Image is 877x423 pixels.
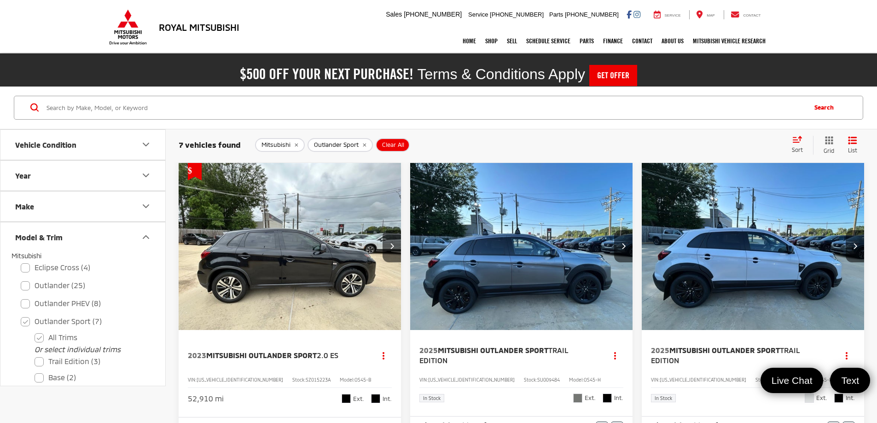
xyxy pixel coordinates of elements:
[188,377,197,382] span: VIN:
[419,346,438,354] span: 2025
[140,201,151,212] div: Make
[846,394,855,402] span: Int.
[787,136,813,154] button: Select sort value
[178,163,402,330] a: 2023 Mitsubishi Outlander Sport 2.0 ES2023 Mitsubishi Outlander Sport 2.0 ES2023 Mitsubishi Outla...
[35,370,145,386] label: Base (2)
[836,374,864,387] span: Text
[371,394,380,403] span: Black
[669,346,780,354] span: Mitsubishi Outlander Sport
[767,374,817,387] span: Live Chat
[107,9,149,45] img: Mitsubishi
[641,163,865,331] img: 2025 Mitsubishi Outlander Sport Trail Edition
[308,138,373,152] button: remove Outlander%20Sport
[382,141,404,149] span: Clear All
[410,163,633,331] img: 2025 Mitsubishi Outlander Sport Trail Edition
[792,146,803,153] span: Sort
[830,368,870,393] a: Text
[410,163,633,330] a: 2025 Mitsubishi Outlander Sport Trail Edition2025 Mitsubishi Outlander Sport Trail Edition2025 Mi...
[651,377,660,382] span: VIN:
[353,394,364,403] span: Ext.
[423,396,441,400] span: In Stock
[573,394,582,403] span: Mercury Gray Metallic
[755,377,769,382] span: Stock:
[627,29,657,52] a: Contact
[724,10,768,19] a: Contact
[841,136,864,155] button: List View
[689,10,721,19] a: Map
[614,394,623,402] span: Int.
[834,394,843,403] span: Black
[468,11,488,18] span: Service
[240,68,413,81] h2: $500 off your next purchase!
[651,346,800,365] span: Trail Edition
[21,296,145,312] label: Outlander PHEV (8)
[584,377,601,382] span: OS45-H
[549,11,563,18] span: Parts
[627,11,632,18] a: Facebook: Click to visit our Facebook page
[188,350,366,360] a: 2023Mitsubishi Outlander Sport2.0 ES
[805,394,814,403] span: White Diamond
[35,330,145,346] label: All Trims
[614,230,633,262] button: Next image
[458,29,481,52] a: Home
[188,163,202,180] span: Get Price Drop Alert
[292,377,306,382] span: Stock:
[317,351,338,359] span: 2.0 ES
[35,345,121,353] i: Or select individual trims
[314,141,359,149] span: Outlander Sport
[206,351,317,359] span: Mitsubishi Outlander Sport
[598,29,627,52] a: Finance
[342,394,351,403] span: Labrador Black Pearl
[743,13,761,17] span: Contact
[707,13,714,17] span: Map
[21,313,145,330] label: Outlander Sport (7)
[522,29,575,52] a: Schedule Service: Opens in a new tab
[15,233,63,242] div: Model & Trim
[657,29,688,52] a: About Us
[665,13,681,17] span: Service
[537,377,560,382] span: SU009484
[140,170,151,181] div: Year
[383,352,384,359] span: dropdown dots
[575,29,598,52] a: Parts: Opens in a new tab
[179,140,241,149] span: 7 vehicles found
[647,10,688,19] a: Service
[261,141,290,149] span: Mitsubishi
[354,377,371,382] span: OS45-B
[0,222,166,252] button: Model & TrimModel & Trim
[35,353,145,370] label: Trail Edition (3)
[761,368,824,393] a: Live Chat
[376,138,410,152] button: Clear All
[197,377,283,382] span: [US_VEHICLE_IDENTIFICATION_NUMBER]
[15,140,76,149] div: Vehicle Condition
[614,352,616,359] span: dropdown dots
[438,346,548,354] span: Mitsubishi Outlander Sport
[140,232,151,243] div: Model & Trim
[12,252,41,260] span: Mitsubishi
[655,396,672,400] span: In Stock
[569,377,584,382] span: Model:
[813,136,841,155] button: Grid View
[188,351,206,359] span: 2023
[15,171,31,180] div: Year
[660,377,746,382] span: [US_VEHICLE_IDENTIFICATION_NUMBER]
[641,163,865,330] div: 2025 Mitsubishi Outlander Sport Trail Edition 0
[404,11,462,18] span: [PHONE_NUMBER]
[376,347,392,363] button: Actions
[848,146,857,154] span: List
[428,377,515,382] span: [US_VEHICLE_IDENTIFICATION_NUMBER]
[383,394,392,403] span: Int.
[410,163,633,330] div: 2025 Mitsubishi Outlander Sport Trail Edition 0
[0,191,166,221] button: MakeMake
[565,11,619,18] span: [PHONE_NUMBER]
[524,377,537,382] span: Stock:
[340,377,354,382] span: Model:
[417,66,585,82] span: Terms & Conditions Apply
[386,11,402,18] span: Sales
[824,147,834,155] span: Grid
[641,163,865,330] a: 2025 Mitsubishi Outlander Sport Trail Edition2025 Mitsubishi Outlander Sport Trail Edition2025 Mi...
[481,29,502,52] a: Shop
[46,97,805,119] form: Search by Make, Model, or Keyword
[816,394,827,402] span: Ext.
[651,346,669,354] span: 2025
